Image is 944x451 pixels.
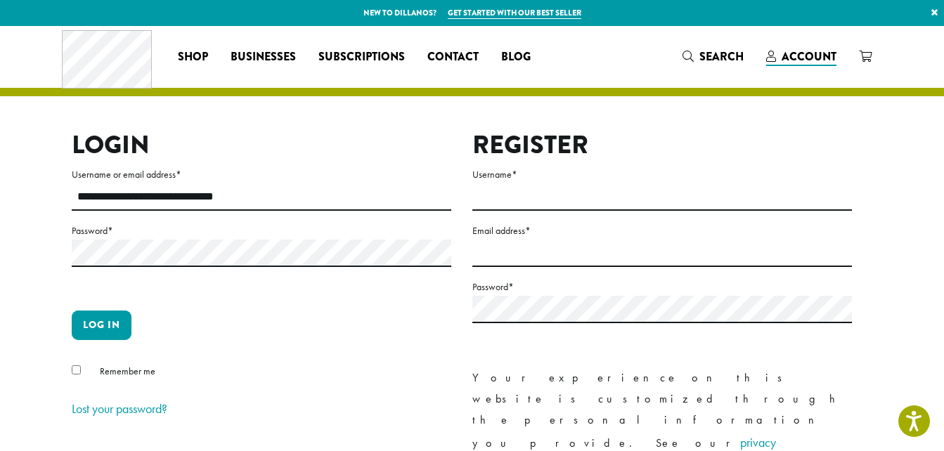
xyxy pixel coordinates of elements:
button: Log in [72,311,131,340]
label: Password [472,278,852,296]
span: Subscriptions [318,48,405,66]
label: Username or email address [72,166,451,183]
span: Shop [178,48,208,66]
a: Search [671,45,755,68]
h2: Register [472,130,852,160]
label: Username [472,166,852,183]
span: Contact [427,48,479,66]
span: Businesses [231,48,296,66]
label: Email address [472,222,852,240]
a: Get started with our best seller [448,7,581,19]
a: Lost your password? [72,400,167,417]
label: Password [72,222,451,240]
span: Account [782,48,836,65]
a: Shop [167,46,219,68]
span: Remember me [100,365,155,377]
span: Search [699,48,744,65]
span: Blog [501,48,531,66]
h2: Login [72,130,451,160]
